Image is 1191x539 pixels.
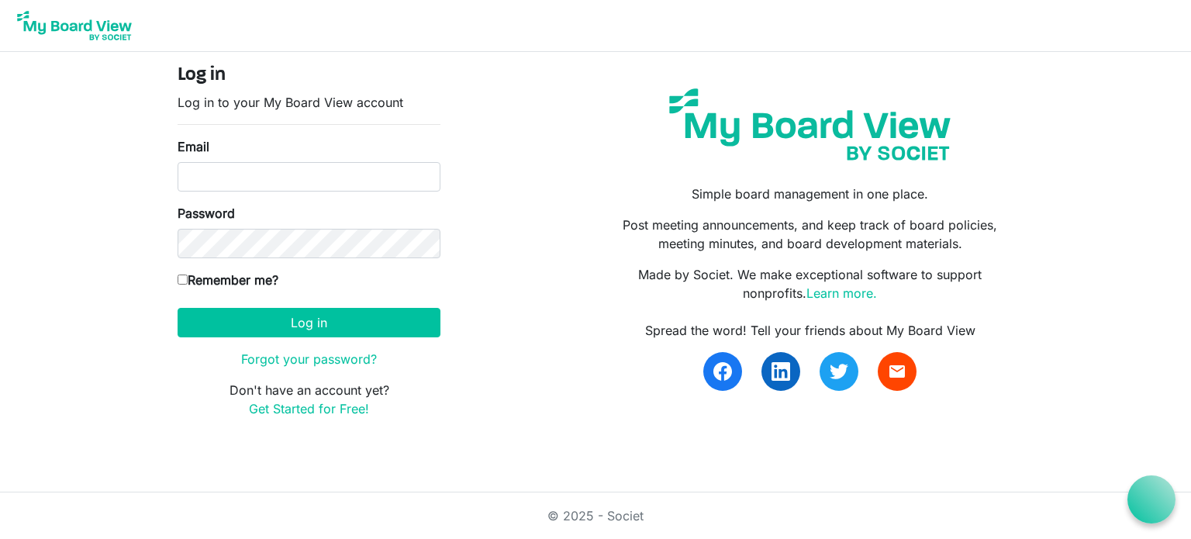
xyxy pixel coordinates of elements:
img: facebook.svg [713,362,732,381]
p: Log in to your My Board View account [178,93,440,112]
img: twitter.svg [830,362,848,381]
input: Remember me? [178,275,188,285]
a: Get Started for Free! [249,401,369,416]
a: email [878,352,917,391]
div: Spread the word! Tell your friends about My Board View [607,321,1013,340]
a: © 2025 - Societ [547,508,644,523]
img: My Board View Logo [12,6,136,45]
span: email [888,362,906,381]
p: Don't have an account yet? [178,381,440,418]
label: Remember me? [178,271,278,289]
p: Simple board management in one place. [607,185,1013,203]
a: Forgot your password? [241,351,377,367]
p: Made by Societ. We make exceptional software to support nonprofits. [607,265,1013,302]
h4: Log in [178,64,440,87]
p: Post meeting announcements, and keep track of board policies, meeting minutes, and board developm... [607,216,1013,253]
button: Log in [178,308,440,337]
label: Password [178,204,235,223]
img: my-board-view-societ.svg [658,77,962,172]
img: linkedin.svg [772,362,790,381]
label: Email [178,137,209,156]
a: Learn more. [806,285,877,301]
